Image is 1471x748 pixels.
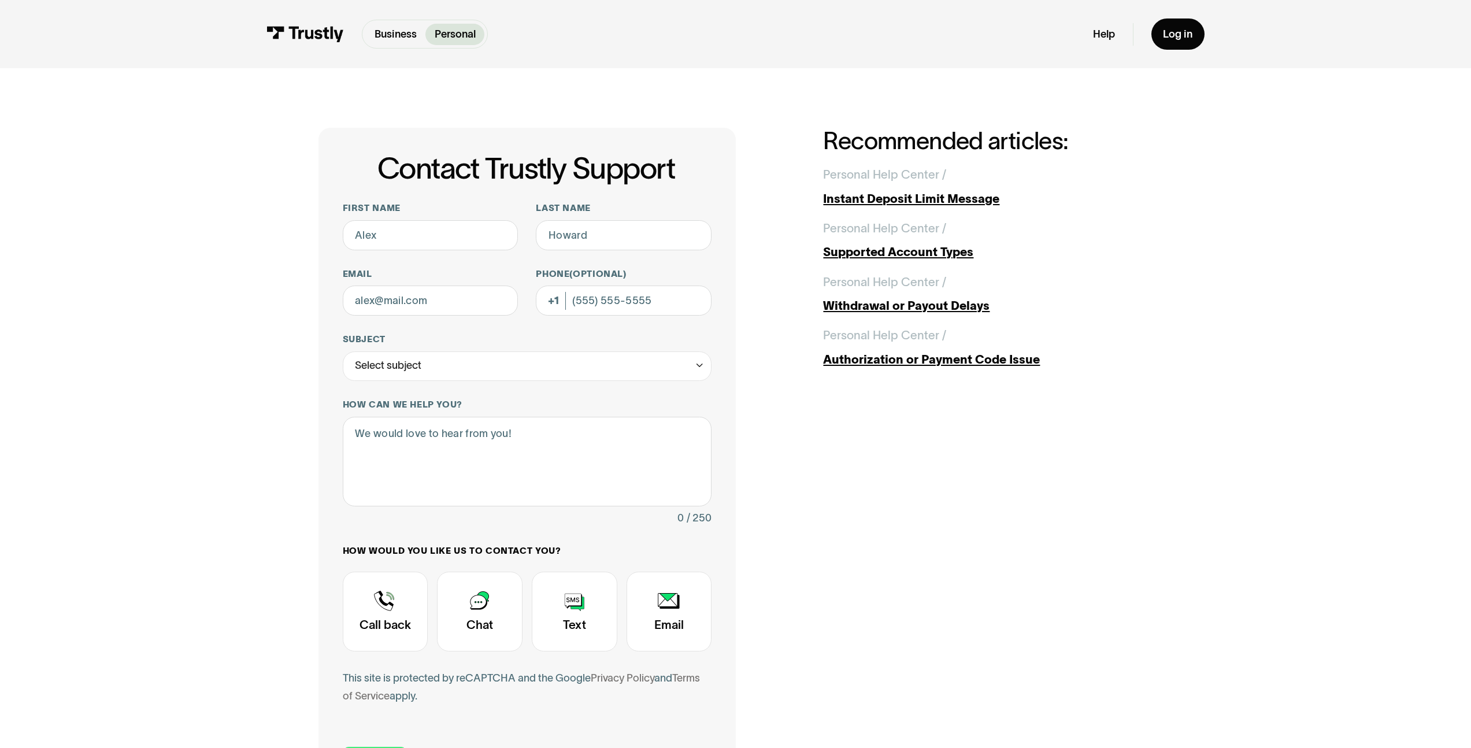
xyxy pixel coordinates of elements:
[687,509,712,527] div: / 250
[677,509,684,527] div: 0
[823,166,946,184] div: Personal Help Center /
[365,24,425,45] a: Business
[340,152,712,185] h1: Contact Trustly Support
[823,190,1152,208] div: Instant Deposit Limit Message
[435,27,476,42] p: Personal
[823,220,1152,261] a: Personal Help Center /Supported Account Types
[823,273,946,291] div: Personal Help Center /
[823,297,1152,315] div: Withdrawal or Payout Delays
[355,357,421,375] div: Select subject
[1163,28,1192,41] div: Log in
[823,273,1152,315] a: Personal Help Center /Withdrawal or Payout Delays
[375,27,417,42] p: Business
[343,220,518,250] input: Alex
[343,351,712,382] div: Select subject
[823,351,1152,369] div: Authorization or Payment Code Issue
[823,166,1152,208] a: Personal Help Center /Instant Deposit Limit Message
[343,399,712,411] label: How can we help you?
[823,243,1152,261] div: Supported Account Types
[343,545,712,557] label: How would you like us to contact you?
[823,327,946,345] div: Personal Help Center /
[536,220,712,250] input: Howard
[823,128,1152,154] h2: Recommended articles:
[569,269,626,279] span: (Optional)
[343,202,518,214] label: First name
[343,268,518,280] label: Email
[536,268,712,280] label: Phone
[1151,18,1205,50] a: Log in
[536,286,712,316] input: (555) 555-5555
[266,26,344,42] img: Trustly Logo
[536,202,712,214] label: Last name
[343,286,518,316] input: alex@mail.com
[343,669,712,705] div: This site is protected by reCAPTCHA and the Google and apply.
[823,327,1152,368] a: Personal Help Center /Authorization or Payment Code Issue
[591,672,654,684] a: Privacy Policy
[425,24,484,45] a: Personal
[1093,28,1115,41] a: Help
[823,220,946,238] div: Personal Help Center /
[343,334,712,346] label: Subject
